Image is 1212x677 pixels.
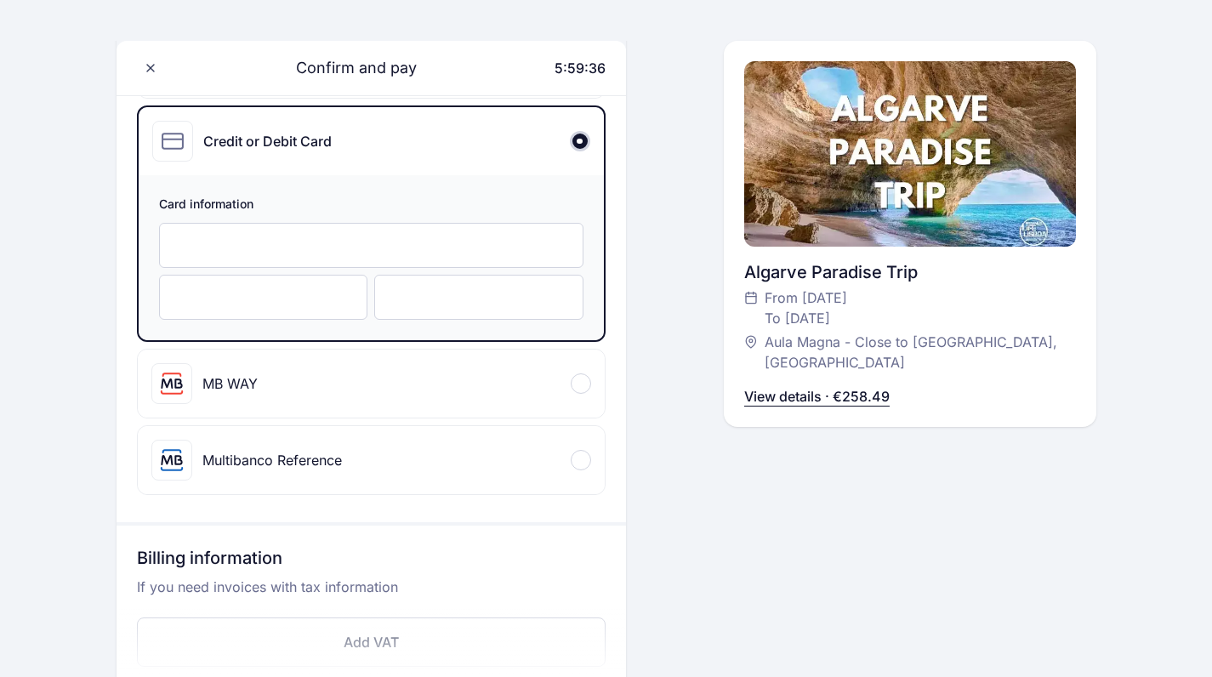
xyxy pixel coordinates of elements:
[744,260,1076,284] div: Algarve Paradise Trip
[202,373,258,394] div: MB WAY
[392,289,566,305] iframe: Secure CVC input frame
[744,386,890,407] p: View details · €258.49
[137,546,606,577] h3: Billing information
[203,131,332,151] div: Credit or Debit Card
[137,577,606,611] p: If you need invoices with tax information
[137,617,606,667] button: Add VAT
[159,196,583,216] span: Card information
[555,60,606,77] span: 5:59:36
[276,56,417,80] span: Confirm and pay
[202,450,342,470] div: Multibanco Reference
[765,332,1059,373] span: Aula Magna - Close to [GEOGRAPHIC_DATA], [GEOGRAPHIC_DATA]
[765,287,847,328] span: From [DATE] To [DATE]
[177,237,566,253] iframe: Secure card number input frame
[177,289,350,305] iframe: Secure expiration date input frame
